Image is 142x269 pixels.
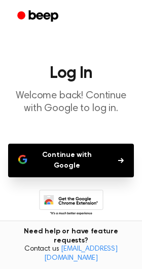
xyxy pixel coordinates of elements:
[8,144,134,177] button: Continue with Google
[44,246,118,262] a: [EMAIL_ADDRESS][DOMAIN_NAME]
[8,90,134,115] p: Welcome back! Continue with Google to log in.
[10,7,67,26] a: Beep
[8,65,134,82] h1: Log In
[6,245,136,263] span: Contact us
